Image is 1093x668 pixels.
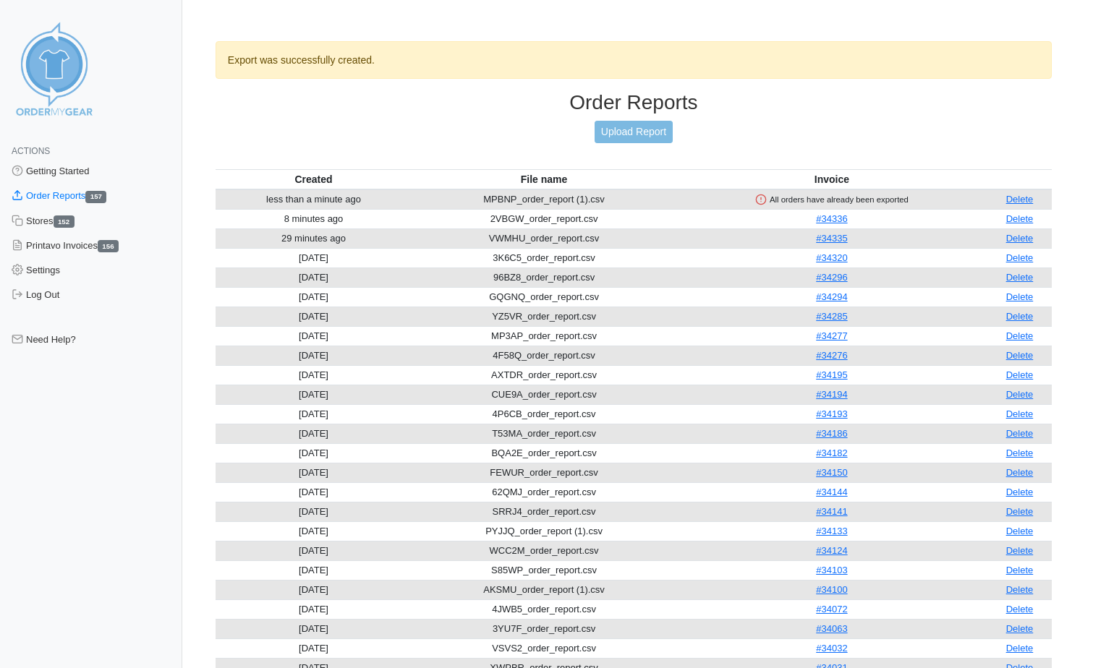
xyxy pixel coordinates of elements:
[816,604,847,615] a: #34072
[1006,311,1034,322] a: Delete
[816,506,847,517] a: #34141
[816,584,847,595] a: #34100
[412,502,676,521] td: SRRJ4_order_report.csv
[216,502,412,521] td: [DATE]
[216,169,412,189] th: Created
[1006,291,1034,302] a: Delete
[1006,194,1034,205] a: Delete
[216,619,412,638] td: [DATE]
[1006,604,1034,615] a: Delete
[216,580,412,599] td: [DATE]
[216,346,412,365] td: [DATE]
[216,404,412,424] td: [DATE]
[412,443,676,463] td: BQA2E_order_report.csv
[412,169,676,189] th: File name
[412,326,676,346] td: MP3AP_order_report.csv
[816,350,847,361] a: #34276
[816,291,847,302] a: #34294
[412,209,676,228] td: 2VBGW_order_report.csv
[816,623,847,634] a: #34063
[1006,487,1034,497] a: Delete
[216,560,412,580] td: [DATE]
[216,307,412,326] td: [DATE]
[1006,467,1034,478] a: Delete
[216,541,412,560] td: [DATE]
[1006,272,1034,283] a: Delete
[216,599,412,619] td: [DATE]
[412,385,676,404] td: CUE9A_order_report.csv
[412,228,676,248] td: VWMHU_order_report.csv
[412,521,676,541] td: PYJJQ_order_report (1).csv
[1006,643,1034,654] a: Delete
[816,272,847,283] a: #34296
[412,346,676,365] td: 4F58Q_order_report.csv
[816,545,847,556] a: #34124
[816,389,847,400] a: #34194
[216,482,412,502] td: [DATE]
[216,209,412,228] td: 8 minutes ago
[216,41,1052,79] div: Export was successfully created.
[412,580,676,599] td: AKSMU_order_report (1).csv
[216,463,412,482] td: [DATE]
[1006,330,1034,341] a: Delete
[816,487,847,497] a: #34144
[816,408,847,419] a: #34193
[412,599,676,619] td: 4JWB5_order_report.csv
[816,369,847,380] a: #34195
[412,619,676,638] td: 3YU7F_order_report.csv
[412,307,676,326] td: YZ5VR_order_report.csv
[216,267,412,287] td: [DATE]
[1006,408,1034,419] a: Delete
[54,215,75,228] span: 152
[216,90,1052,115] h3: Order Reports
[1006,584,1034,595] a: Delete
[816,448,847,458] a: #34182
[412,248,676,267] td: 3K6C5_order_report.csv
[816,526,847,536] a: #34133
[1006,545,1034,556] a: Delete
[595,121,673,143] a: Upload Report
[216,638,412,658] td: [DATE]
[1006,565,1034,575] a: Delete
[1006,623,1034,634] a: Delete
[1006,233,1034,244] a: Delete
[216,326,412,346] td: [DATE]
[412,189,676,210] td: MPBNP_order_report (1).csv
[412,541,676,560] td: WCC2M_order_report.csv
[412,287,676,307] td: GQGNQ_order_report.csv
[216,228,412,248] td: 29 minutes ago
[412,267,676,287] td: 96BZ8_order_report.csv
[1006,350,1034,361] a: Delete
[12,146,50,156] span: Actions
[1006,428,1034,439] a: Delete
[1006,526,1034,536] a: Delete
[816,311,847,322] a: #34285
[412,404,676,424] td: 4P6CB_order_report.csv
[816,252,847,263] a: #34320
[216,443,412,463] td: [DATE]
[816,643,847,654] a: #34032
[216,248,412,267] td: [DATE]
[679,193,984,206] div: All orders have already been exported
[816,213,847,224] a: #34336
[216,385,412,404] td: [DATE]
[1006,389,1034,400] a: Delete
[412,560,676,580] td: S85WP_order_report.csv
[412,424,676,443] td: T53MA_order_report.csv
[1006,506,1034,517] a: Delete
[676,169,987,189] th: Invoice
[1006,252,1034,263] a: Delete
[216,521,412,541] td: [DATE]
[1006,369,1034,380] a: Delete
[816,565,847,575] a: #34103
[412,482,676,502] td: 62QMJ_order_report.csv
[816,330,847,341] a: #34277
[85,191,106,203] span: 157
[216,365,412,385] td: [DATE]
[816,467,847,478] a: #34150
[816,428,847,439] a: #34186
[1006,213,1034,224] a: Delete
[1006,448,1034,458] a: Delete
[216,287,412,307] td: [DATE]
[412,638,676,658] td: VSVS2_order_report.csv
